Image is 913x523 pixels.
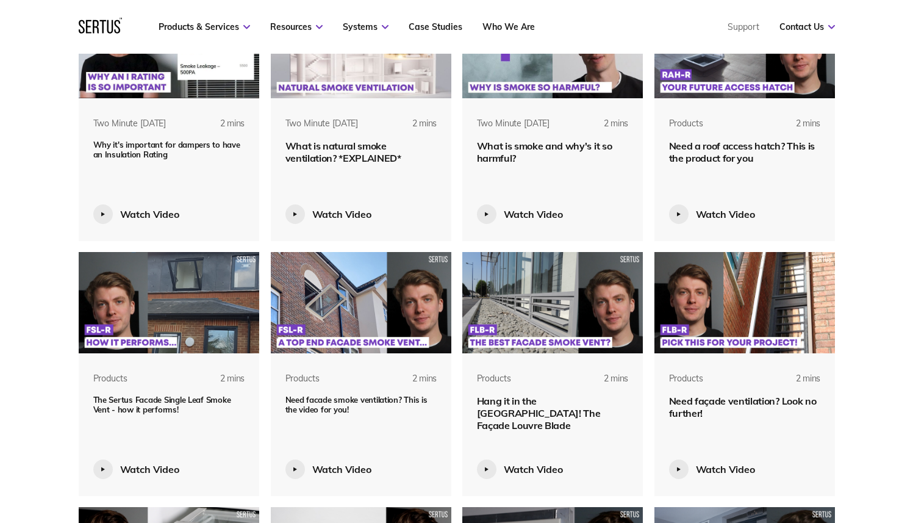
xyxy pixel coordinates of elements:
a: Resources [270,21,323,32]
div: 2 mins [578,118,628,140]
div: Products [477,373,511,385]
span: Why it's important for dampers to have an Insulation Rating [93,140,240,159]
a: Who We Are [482,21,535,32]
a: Case Studies [409,21,462,32]
div: 2 mins [770,373,820,395]
span: What is smoke and why's it so harmful? [477,140,612,164]
div: Two Minute [DATE] [477,118,550,130]
div: Watch Video [696,463,755,475]
div: Watch Video [504,208,563,220]
span: Need a roof access hatch? This is the product for you [669,140,815,164]
span: What is natural smoke ventilation? *EXPLAINED* [285,140,401,164]
span: The Sertus Facade Single Leaf Smoke Vent - how it performs! [93,395,231,414]
a: Contact Us [779,21,835,32]
div: 2 mins [194,118,245,140]
span: Hang it in the [GEOGRAPHIC_DATA]! The Façade Louvre Blade [477,395,601,431]
iframe: Chat Widget [852,464,913,523]
div: Two Minute [DATE] [93,118,166,130]
span: Need façade ventilation? Look no further! [669,395,817,419]
a: Systems [343,21,388,32]
div: Watch Video [312,463,371,475]
div: 2 mins [194,373,245,395]
a: Products & Services [159,21,250,32]
div: 2 mins [386,118,437,140]
div: 2 mins [770,118,820,140]
div: Watch Video [504,463,563,475]
div: Products [93,373,127,385]
div: Watch Video [312,208,371,220]
div: Watch Video [120,208,179,220]
div: Products [669,118,703,130]
div: 2 mins [578,373,628,395]
div: Two Minute [DATE] [285,118,359,130]
div: Products [285,373,320,385]
div: Watch Video [696,208,755,220]
div: 2 mins [386,373,437,395]
div: Watch Video [120,463,179,475]
a: Support [728,21,759,32]
span: Need facade smoke ventilation? This is the video for you! [285,395,428,414]
div: Products [669,373,703,385]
